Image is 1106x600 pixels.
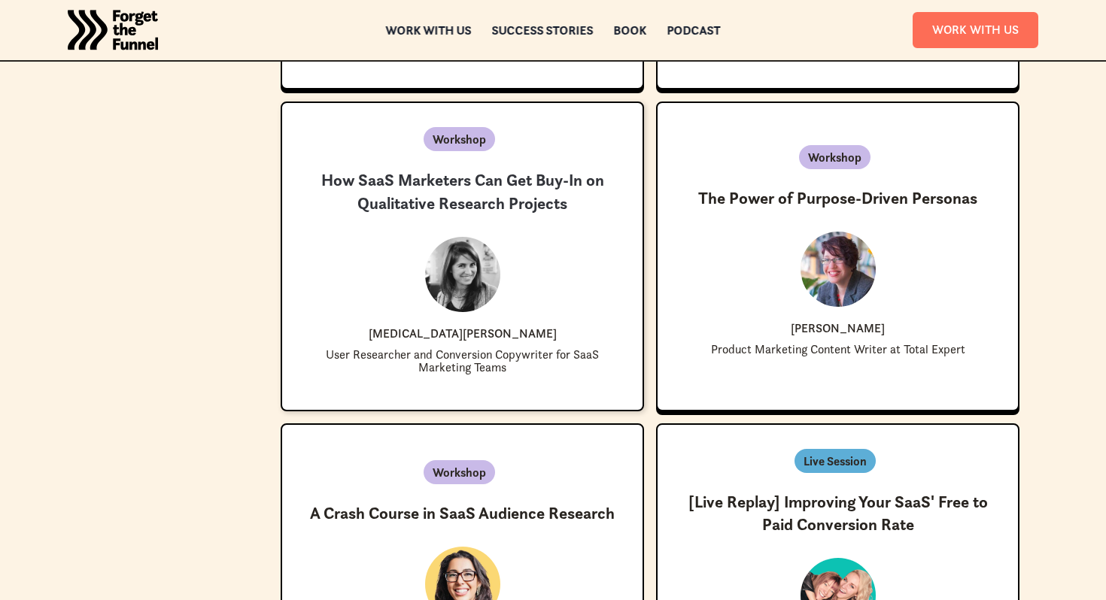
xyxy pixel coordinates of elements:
p: Product Marketing Content Writer at Total Expert [711,343,965,356]
h3: [Live Replay] Improving Your SaaS' Free to Paid Conversion Rate [682,491,994,538]
p: Workshop [433,130,486,148]
h3: A Crash Course in SaaS Audience Research [310,502,615,526]
a: Work With Us [913,12,1038,47]
a: WorkshopThe Power of Purpose-Driven Personas[PERSON_NAME]Product Marketing Content Writer at Tota... [656,102,1019,411]
h3: The Power of Purpose-Driven Personas [698,187,977,211]
h3: How SaaS Marketers Can Get Buy-In on Qualitative Research Projects [306,169,618,216]
p: [PERSON_NAME] [791,322,885,334]
a: Podcast [667,25,721,35]
a: Work with us [386,25,472,35]
p: User Researcher and Conversion Copywriter for SaaS Marketing Teams [306,348,618,374]
a: Success Stories [492,25,594,35]
p: Live Session [804,452,867,470]
p: Workshop [808,148,861,166]
p: [MEDICAL_DATA][PERSON_NAME] [369,327,557,339]
a: WorkshopHow SaaS Marketers Can Get Buy-In on Qualitative Research Projects[MEDICAL_DATA][PERSON_N... [281,102,644,411]
p: Workshop [433,463,486,481]
a: Book [614,25,647,35]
